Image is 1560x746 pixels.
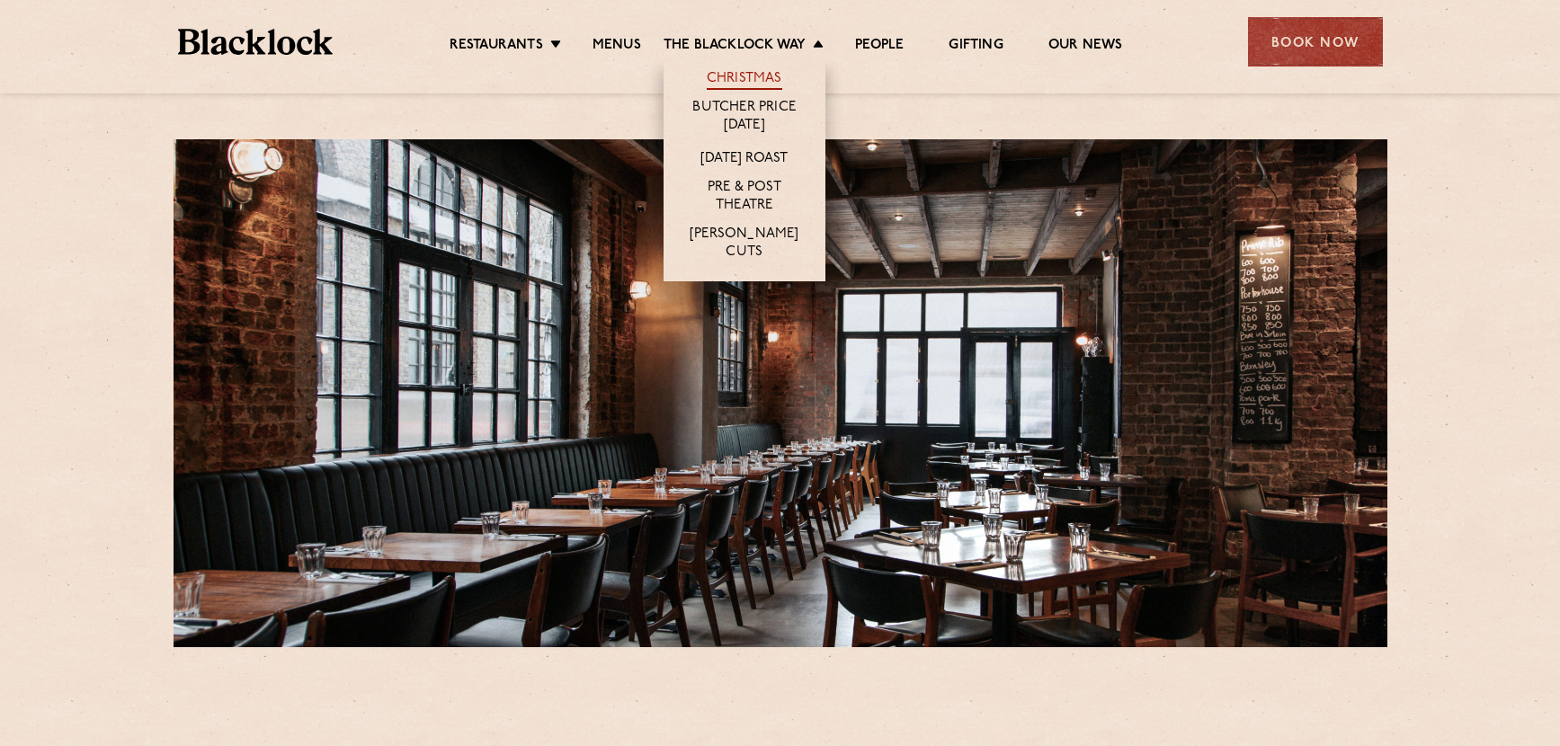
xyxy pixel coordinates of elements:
a: Restaurants [450,37,543,57]
a: Our News [1048,37,1123,57]
a: Gifting [949,37,1003,57]
img: BL_Textured_Logo-footer-cropped.svg [178,29,334,55]
a: Butcher Price [DATE] [682,99,807,137]
a: [PERSON_NAME] Cuts [682,226,807,263]
a: [DATE] Roast [700,150,788,170]
a: The Blacklock Way [664,37,806,57]
div: Book Now [1248,17,1383,67]
a: People [855,37,904,57]
a: Christmas [707,70,782,90]
a: Menus [593,37,641,57]
a: Pre & Post Theatre [682,179,807,217]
